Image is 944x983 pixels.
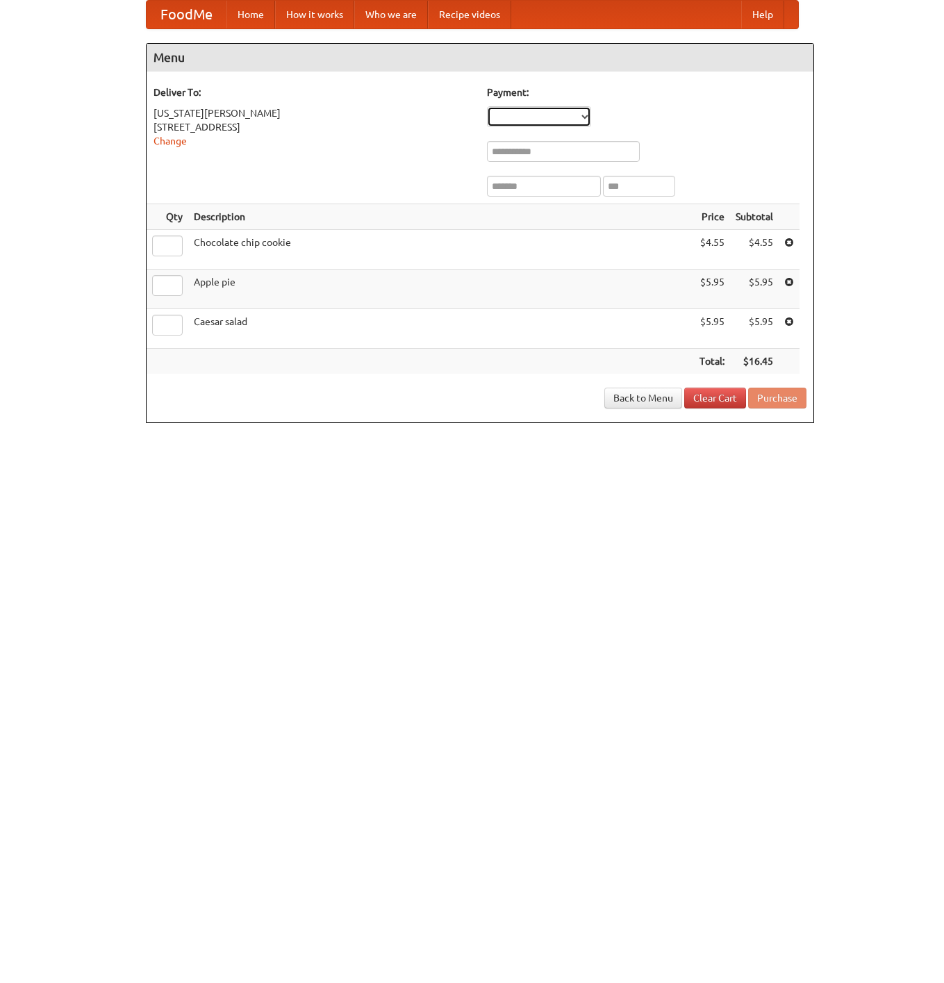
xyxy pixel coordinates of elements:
a: FoodMe [147,1,226,28]
a: Change [154,135,187,147]
button: Purchase [748,388,806,408]
td: $4.55 [730,230,779,270]
a: Home [226,1,275,28]
td: Apple pie [188,270,694,309]
th: Subtotal [730,204,779,230]
td: Chocolate chip cookie [188,230,694,270]
th: Qty [147,204,188,230]
div: [US_STATE][PERSON_NAME] [154,106,473,120]
a: Back to Menu [604,388,682,408]
td: $5.95 [694,270,730,309]
th: Description [188,204,694,230]
th: $16.45 [730,349,779,374]
th: Price [694,204,730,230]
td: $5.95 [694,309,730,349]
a: How it works [275,1,354,28]
td: $5.95 [730,309,779,349]
a: Help [741,1,784,28]
h5: Deliver To: [154,85,473,99]
h4: Menu [147,44,813,72]
a: Who we are [354,1,428,28]
td: $4.55 [694,230,730,270]
div: [STREET_ADDRESS] [154,120,473,134]
th: Total: [694,349,730,374]
td: $5.95 [730,270,779,309]
a: Clear Cart [684,388,746,408]
td: Caesar salad [188,309,694,349]
h5: Payment: [487,85,806,99]
a: Recipe videos [428,1,511,28]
